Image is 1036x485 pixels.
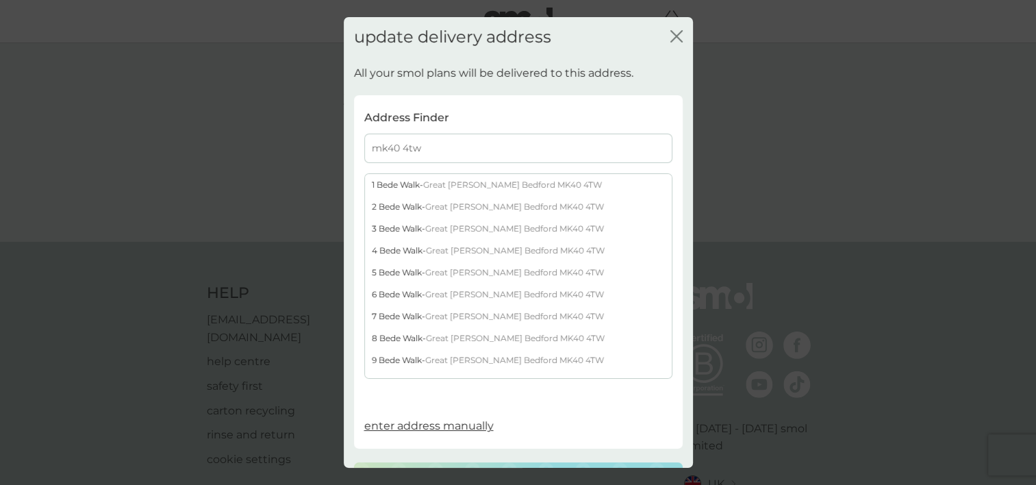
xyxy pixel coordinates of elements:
button: enter address manually [364,417,494,435]
span: Great [PERSON_NAME] Bedford MK40 4TW [425,267,604,277]
div: 4 Bede Walk - [365,240,672,262]
div: 2 Bede Walk - [365,196,672,218]
span: Great [PERSON_NAME] Bedford MK40 4TW [429,377,607,387]
span: Great [PERSON_NAME] Bedford MK40 4TW [425,289,604,299]
h2: update delivery address [354,27,551,47]
div: 10 Bede Walk - [365,371,672,393]
p: All your smol plans will be delivered to this address. [354,64,633,82]
span: Great [PERSON_NAME] Bedford MK40 4TW [423,179,602,190]
span: Great [PERSON_NAME] Bedford MK40 4TW [425,311,604,321]
span: Great [PERSON_NAME] Bedford MK40 4TW [426,333,605,343]
div: 9 Bede Walk - [365,349,672,371]
span: Great [PERSON_NAME] Bedford MK40 4TW [425,355,604,365]
div: 7 Bede Walk - [365,306,672,327]
div: 8 Bede Walk - [365,327,672,349]
div: 3 Bede Walk - [365,218,672,240]
span: Great [PERSON_NAME] Bedford MK40 4TW [426,245,605,256]
span: Great [PERSON_NAME] Bedford MK40 4TW [425,201,604,212]
div: 6 Bede Walk - [365,284,672,306]
span: Great [PERSON_NAME] Bedford MK40 4TW [425,223,604,234]
span: enter address manually [364,419,494,432]
div: 5 Bede Walk - [365,262,672,284]
div: 1 Bede Walk - [365,174,672,196]
button: close [670,30,683,45]
p: Address Finder [364,109,449,127]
